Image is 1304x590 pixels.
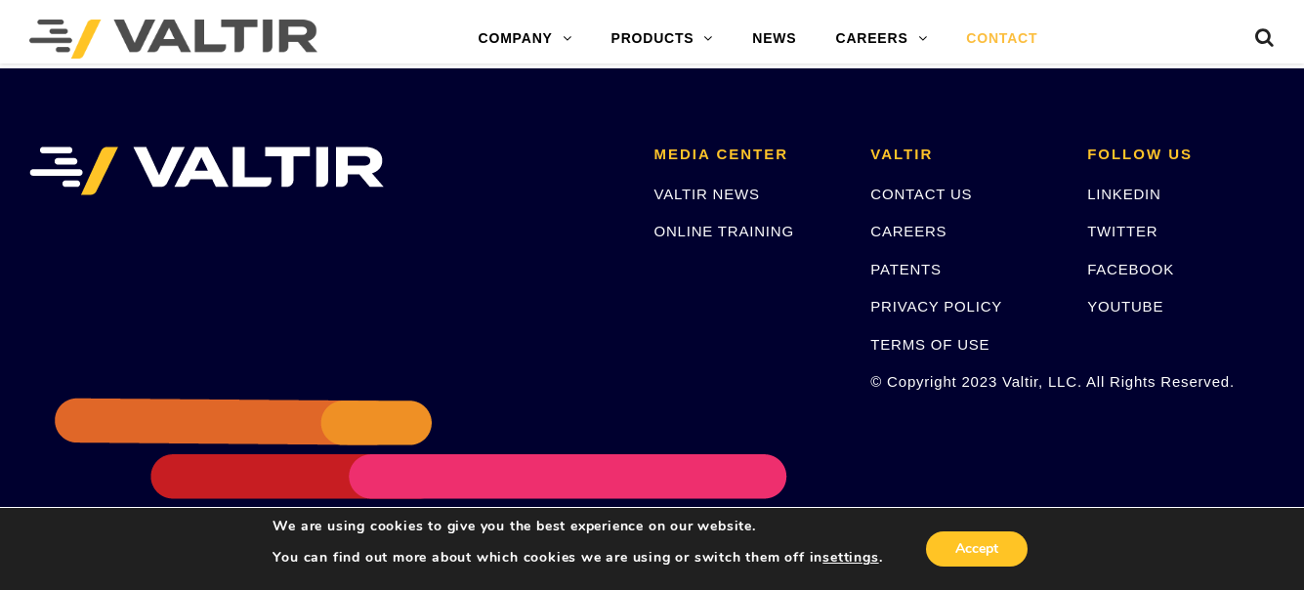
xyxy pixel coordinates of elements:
[1087,147,1275,163] h2: FOLLOW US
[29,147,384,195] img: VALTIR
[822,549,878,567] button: settings
[1087,298,1163,315] a: YOUTUBE
[653,186,759,202] a: VALTIR NEWS
[870,370,1058,393] p: © Copyright 2023 Valtir, LLC. All Rights Reserved.
[870,223,946,239] a: CAREERS
[816,20,946,59] a: CAREERS
[1087,186,1161,202] a: LINKEDIN
[653,223,793,239] a: ONLINE TRAINING
[870,147,1058,163] h2: VALTIR
[592,20,734,59] a: PRODUCTS
[1087,223,1157,239] a: TWITTER
[653,147,841,163] h2: MEDIA CENTER
[733,20,816,59] a: NEWS
[870,261,942,277] a: PATENTS
[1087,261,1174,277] a: FACEBOOK
[926,531,1028,567] button: Accept
[870,186,972,202] a: CONTACT US
[273,518,882,535] p: We are using cookies to give you the best experience on our website.
[273,549,882,567] p: You can find out more about which cookies we are using or switch them off in .
[459,20,592,59] a: COMPANY
[946,20,1057,59] a: CONTACT
[870,336,989,353] a: TERMS OF USE
[29,20,317,59] img: Valtir
[870,298,1002,315] a: PRIVACY POLICY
